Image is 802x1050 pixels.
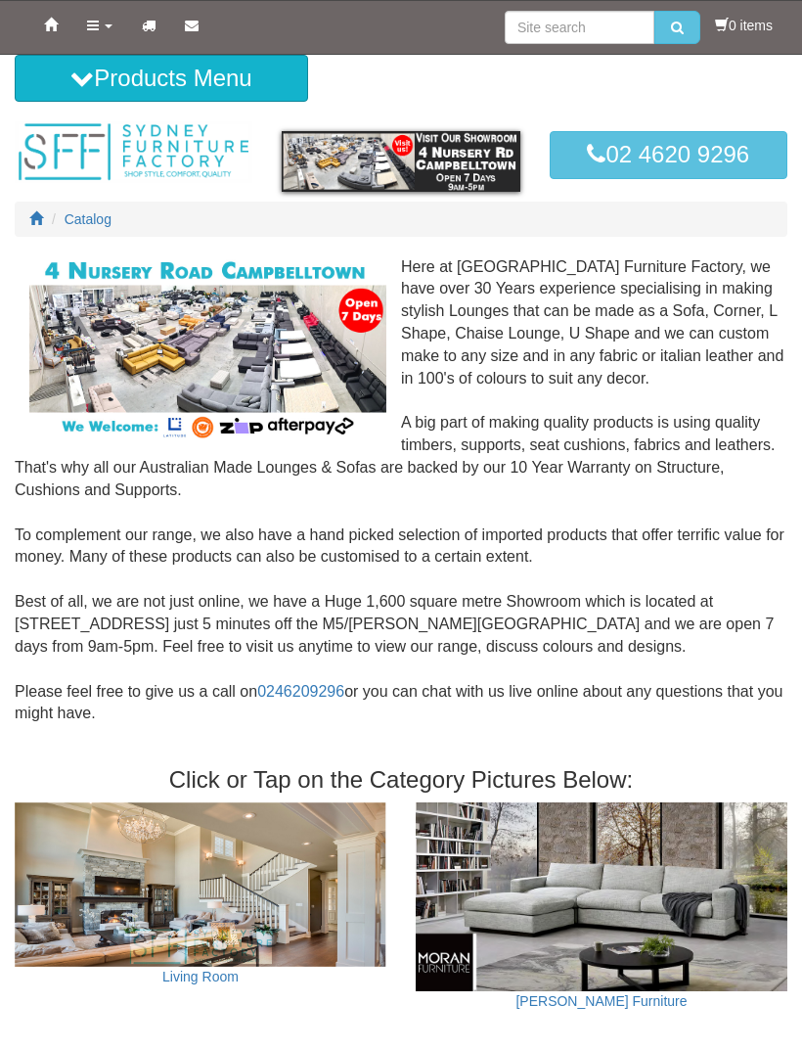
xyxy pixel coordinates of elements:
div: Here at [GEOGRAPHIC_DATA] Furniture Factory, we have over 30 Years experience specialising in mak... [15,256,787,749]
button: Products Menu [15,55,308,102]
a: 0246209296 [257,683,344,700]
input: Site search [505,11,654,44]
img: Moran Furniture [416,802,787,991]
a: Catalog [65,211,111,227]
img: Sydney Furniture Factory [15,121,252,183]
img: Living Room [15,802,386,966]
a: Living Room [162,969,239,984]
a: [PERSON_NAME] Furniture [515,993,687,1009]
img: Corner Modular Lounges [29,256,386,442]
li: 0 items [715,16,773,35]
a: 02 4620 9296 [550,131,787,178]
img: showroom.gif [282,131,519,191]
h3: Click or Tap on the Category Pictures Below: [15,767,787,793]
